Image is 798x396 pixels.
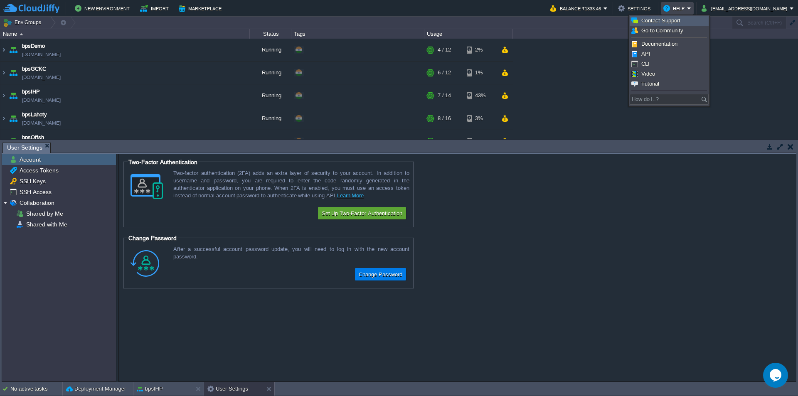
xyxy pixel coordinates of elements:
[467,39,494,61] div: 2%
[663,3,687,13] button: Help
[25,210,64,217] a: Shared by Me
[438,130,451,152] div: 7 / 15
[641,71,655,77] span: Video
[467,107,494,130] div: 3%
[250,130,291,152] div: Running
[1,29,249,39] div: Name
[630,59,708,69] a: CLI
[22,65,46,73] a: bpsGCKC
[250,61,291,84] div: Running
[22,50,61,59] a: [DOMAIN_NAME]
[18,156,42,163] a: Account
[630,79,708,89] a: Tutorial
[630,16,708,25] a: Contact Support
[7,143,42,153] span: User Settings
[467,84,494,107] div: 43%
[438,39,451,61] div: 4 / 12
[702,3,790,13] button: [EMAIL_ADDRESS][DOMAIN_NAME]
[75,3,132,13] button: New Environment
[18,177,47,185] a: SSH Keys
[7,39,19,61] img: AMDAwAAAACH5BAEAAAAALAAAAAABAAEAAAICRAEAOw==
[7,107,19,130] img: AMDAwAAAACH5BAEAAAAALAAAAAABAAEAAAICRAEAOw==
[467,61,494,84] div: 1%
[550,3,603,13] button: Balance ₹1833.46
[18,188,53,196] a: SSH Access
[250,29,291,39] div: Status
[0,84,7,107] img: AMDAwAAAACH5BAEAAAAALAAAAAABAAEAAAICRAEAOw==
[22,88,40,96] a: bpsIHP
[250,84,291,107] div: Running
[18,167,60,174] a: Access Tokens
[438,84,451,107] div: 7 / 14
[641,27,683,34] span: Go to Community
[641,51,650,57] span: API
[66,385,126,393] button: Deployment Manager
[207,385,248,393] button: User Settings
[20,33,23,35] img: AMDAwAAAACH5BAEAAAAALAAAAAABAAEAAAICRAEAOw==
[128,159,197,165] span: Two-Factor Authentication
[3,17,44,28] button: Env Groups
[292,29,424,39] div: Tags
[630,69,708,79] a: Video
[630,49,708,59] a: API
[173,246,409,261] div: After a successful account password update, you will need to log in with the new account password.
[0,130,7,152] img: AMDAwAAAACH5BAEAAAAALAAAAAABAAEAAAICRAEAOw==
[22,111,47,119] a: bpsLahoty
[22,96,61,104] a: [DOMAIN_NAME]
[18,199,56,207] a: Collaboration
[22,133,44,142] a: bpsOffsh
[0,107,7,130] img: AMDAwAAAACH5BAEAAAAALAAAAAABAAEAAAICRAEAOw==
[250,39,291,61] div: Running
[22,73,61,81] a: [DOMAIN_NAME]
[438,107,451,130] div: 8 / 16
[630,39,708,49] a: Documentation
[7,130,19,152] img: AMDAwAAAACH5BAEAAAAALAAAAAABAAEAAAICRAEAOw==
[0,61,7,84] img: AMDAwAAAACH5BAEAAAAALAAAAAABAAEAAAICRAEAOw==
[438,61,451,84] div: 6 / 12
[140,3,171,13] button: Import
[173,170,409,199] div: Two-factor authentication (2FA) adds an extra layer of security to your account. In addition to u...
[22,119,61,127] a: [DOMAIN_NAME]
[630,26,708,35] a: Go to Community
[641,81,659,87] span: Tutorial
[641,41,677,47] span: Documentation
[10,382,62,396] div: No active tasks
[179,3,224,13] button: Marketplace
[467,130,494,152] div: 1%
[319,208,405,218] button: Set Up Two-Factor Authentication
[250,107,291,130] div: Running
[128,235,177,241] span: Change Password
[641,17,680,24] span: Contact Support
[3,3,59,14] img: CloudJiffy
[337,192,364,199] a: Learn More
[641,61,650,67] span: CLI
[137,385,163,393] button: bpsIHP
[763,363,790,388] iframe: chat widget
[25,221,69,228] a: Shared with Me
[22,42,45,50] a: bpsDemo
[618,3,653,13] button: Settings
[7,61,19,84] img: AMDAwAAAACH5BAEAAAAALAAAAAABAAEAAAICRAEAOw==
[7,84,19,107] img: AMDAwAAAACH5BAEAAAAALAAAAAABAAEAAAICRAEAOw==
[356,269,405,279] button: Change Password
[425,29,512,39] div: Usage
[0,39,7,61] img: AMDAwAAAACH5BAEAAAAALAAAAAABAAEAAAICRAEAOw==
